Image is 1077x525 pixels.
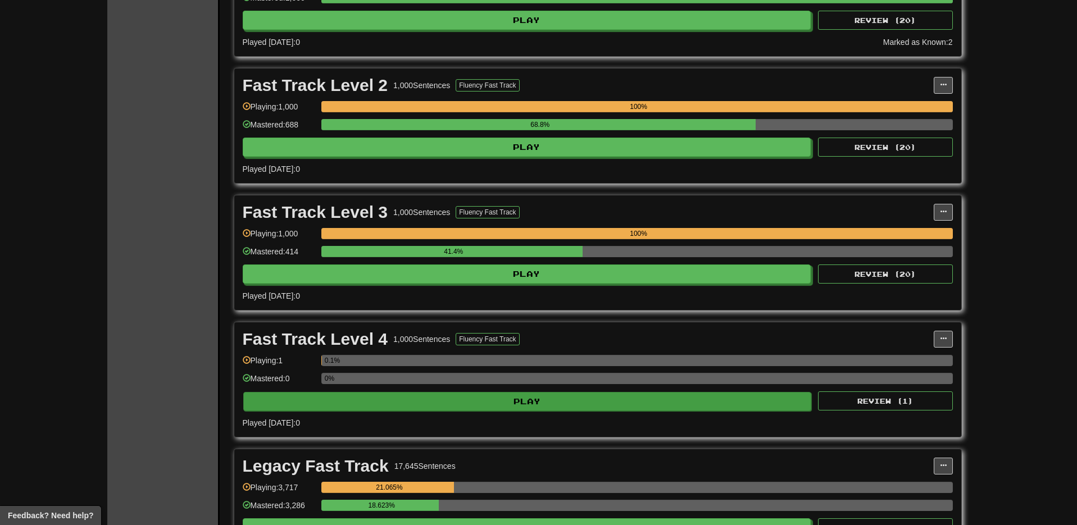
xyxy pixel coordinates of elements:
[243,458,389,474] div: Legacy Fast Track
[456,333,519,345] button: Fluency Fast Track
[325,101,953,112] div: 100%
[243,500,316,518] div: Mastered: 3,286
[818,11,953,30] button: Review (20)
[325,500,439,511] div: 18.623%
[325,246,583,257] div: 41.4%
[243,38,300,47] span: Played [DATE]: 0
[243,355,316,373] div: Playing: 1
[883,36,953,48] div: Marked as Known: 2
[243,246,316,264] div: Mastered: 414
[243,291,300,300] span: Played [DATE]: 0
[243,165,300,174] span: Played [DATE]: 0
[243,101,316,120] div: Playing: 1,000
[325,228,953,239] div: 100%
[818,391,953,410] button: Review (1)
[456,79,519,92] button: Fluency Fast Track
[325,119,756,130] div: 68.8%
[393,207,450,218] div: 1,000 Sentences
[243,77,388,94] div: Fast Track Level 2
[393,334,450,345] div: 1,000 Sentences
[243,138,811,157] button: Play
[243,119,316,138] div: Mastered: 688
[243,482,316,500] div: Playing: 3,717
[243,11,811,30] button: Play
[456,206,519,218] button: Fluency Fast Track
[243,392,812,411] button: Play
[818,138,953,157] button: Review (20)
[243,331,388,348] div: Fast Track Level 4
[394,460,456,472] div: 17,645 Sentences
[393,80,450,91] div: 1,000 Sentences
[818,264,953,284] button: Review (20)
[243,228,316,246] div: Playing: 1,000
[325,482,455,493] div: 21.065%
[8,510,93,521] span: Open feedback widget
[243,204,388,221] div: Fast Track Level 3
[243,264,811,284] button: Play
[243,373,316,391] div: Mastered: 0
[243,418,300,427] span: Played [DATE]: 0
